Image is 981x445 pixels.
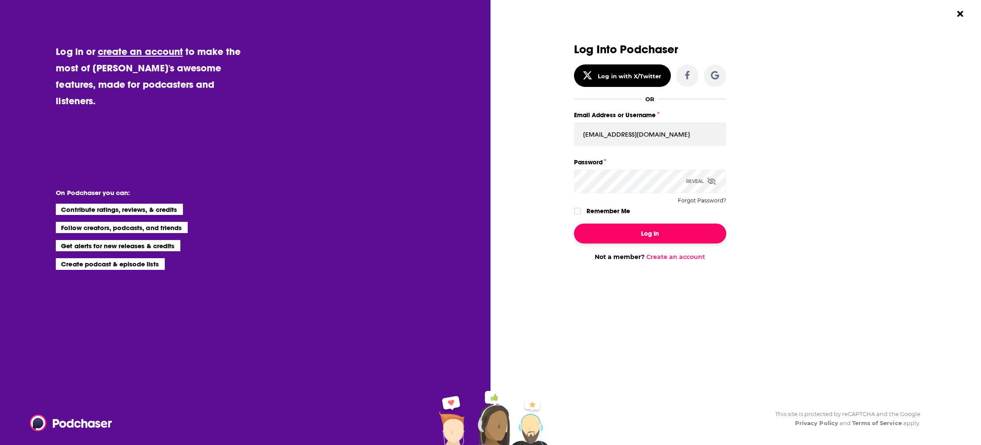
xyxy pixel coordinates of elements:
[574,122,726,146] input: Email Address or Username
[645,96,654,102] div: OR
[678,198,726,204] button: Forgot Password?
[852,419,902,426] a: Terms of Service
[587,205,630,217] label: Remember Me
[30,415,106,431] a: Podchaser - Follow, Share and Rate Podcasts
[98,45,183,58] a: create an account
[574,253,726,261] div: Not a member?
[30,415,113,431] img: Podchaser - Follow, Share and Rate Podcasts
[574,109,726,121] label: Email Address or Username
[574,157,726,168] label: Password
[598,73,661,80] div: Log in with X/Twitter
[56,189,229,197] li: On Podchaser you can:
[56,204,183,215] li: Contribute ratings, reviews, & credits
[646,253,705,261] a: Create an account
[686,170,716,193] div: Reveal
[795,419,838,426] a: Privacy Policy
[574,224,726,243] button: Log In
[768,410,920,428] div: This site is protected by reCAPTCHA and the Google and apply.
[56,240,180,251] li: Get alerts for new releases & credits
[574,64,671,87] button: Log in with X/Twitter
[56,258,164,269] li: Create podcast & episode lists
[56,222,188,233] li: Follow creators, podcasts, and friends
[952,6,968,22] button: Close Button
[574,43,726,56] h3: Log Into Podchaser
